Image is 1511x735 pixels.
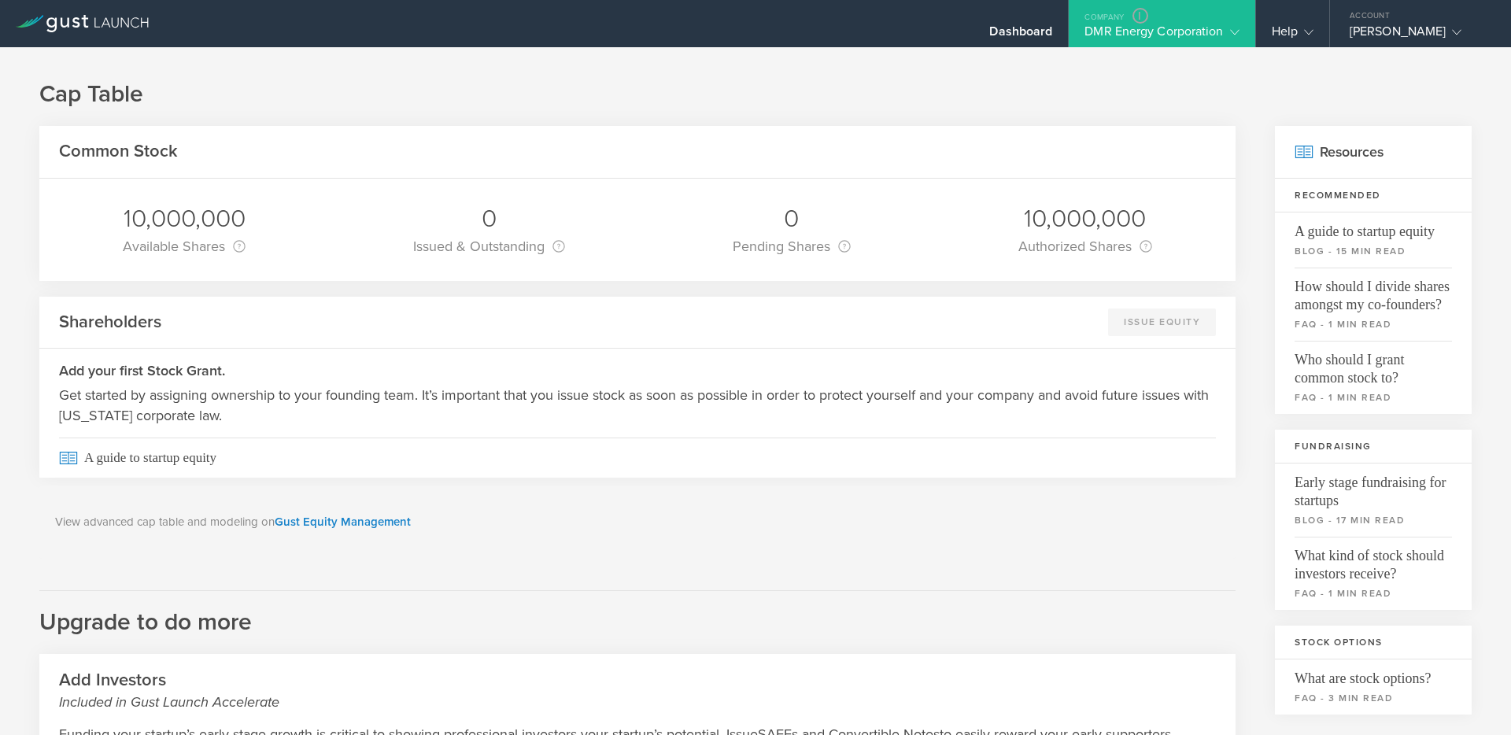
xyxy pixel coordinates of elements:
span: Early stage fundraising for startups [1295,464,1452,510]
div: DMR Energy Corporation [1084,24,1239,47]
span: A guide to startup equity [1295,212,1452,241]
h1: Cap Table [39,79,1472,110]
small: faq - 1 min read [1295,390,1452,404]
span: Who should I grant common stock to? [1295,341,1452,387]
p: Get started by assigning ownership to your founding team. It’s important that you issue stock as ... [59,385,1216,426]
a: Early stage fundraising for startupsblog - 17 min read [1275,464,1472,537]
small: Included in Gust Launch Accelerate [59,692,1216,712]
span: What are stock options? [1295,659,1452,688]
h2: Resources [1275,126,1472,179]
div: [PERSON_NAME] [1350,24,1483,47]
a: A guide to startup equityblog - 15 min read [1275,212,1472,268]
a: Gust Equity Management [275,515,411,529]
div: Available Shares [123,235,246,257]
h3: Recommended [1275,179,1472,212]
small: faq - 1 min read [1295,586,1452,600]
div: Help [1272,24,1313,47]
a: A guide to startup equity [39,438,1236,478]
a: What are stock options?faq - 3 min read [1275,659,1472,715]
small: faq - 1 min read [1295,317,1452,331]
h2: Upgrade to do more [39,590,1236,638]
a: What kind of stock should investors receive?faq - 1 min read [1275,537,1472,610]
div: 10,000,000 [1018,202,1152,235]
a: How should I divide shares amongst my co-founders?faq - 1 min read [1275,268,1472,341]
p: View advanced cap table and modeling on [55,513,1220,531]
a: Who should I grant common stock to?faq - 1 min read [1275,341,1472,414]
div: 10,000,000 [123,202,246,235]
h3: Add your first Stock Grant. [59,360,1216,381]
h3: Stock Options [1275,626,1472,659]
div: Pending Shares [733,235,851,257]
h2: Shareholders [59,311,161,334]
small: faq - 3 min read [1295,691,1452,705]
div: Authorized Shares [1018,235,1152,257]
small: blog - 15 min read [1295,244,1452,258]
span: What kind of stock should investors receive? [1295,537,1452,583]
div: Dashboard [989,24,1052,47]
h2: Common Stock [59,140,178,163]
h3: Fundraising [1275,430,1472,464]
div: 0 [733,202,851,235]
small: blog - 17 min read [1295,513,1452,527]
div: Issued & Outstanding [413,235,565,257]
span: A guide to startup equity [59,438,1216,478]
h2: Add Investors [59,669,1216,712]
div: 0 [413,202,565,235]
span: How should I divide shares amongst my co-founders? [1295,268,1452,314]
